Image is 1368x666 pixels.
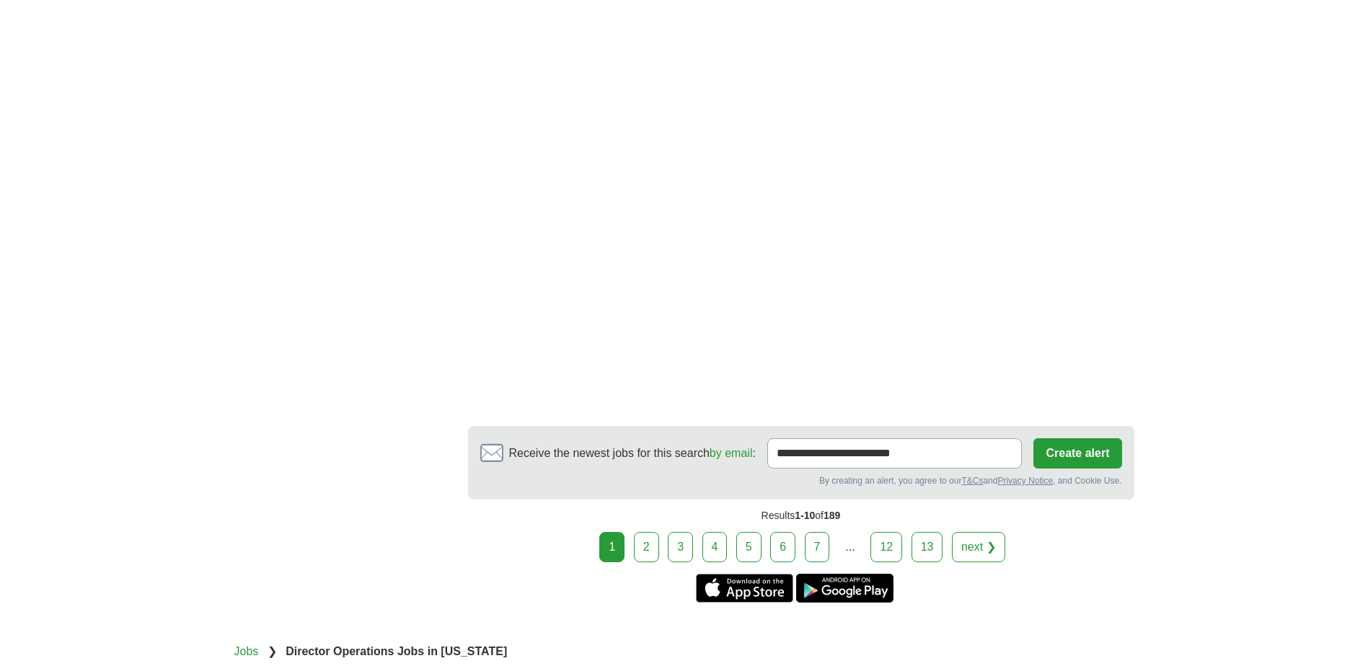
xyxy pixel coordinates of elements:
[268,645,277,657] span: ❯
[286,645,507,657] strong: Director Operations Jobs in [US_STATE]
[1033,438,1121,469] button: Create alert
[870,532,902,562] a: 12
[702,532,728,562] a: 4
[912,532,943,562] a: 13
[952,532,1005,562] a: next ❯
[736,532,762,562] a: 5
[961,476,983,486] a: T&Cs
[770,532,795,562] a: 6
[796,574,893,603] a: Get the Android app
[634,532,659,562] a: 2
[710,447,753,459] a: by email
[805,532,830,562] a: 7
[696,574,793,603] a: Get the iPhone app
[997,476,1053,486] a: Privacy Notice
[599,532,625,562] div: 1
[234,645,259,657] a: Jobs
[480,474,1122,487] div: By creating an alert, you agree to our and , and Cookie Use.
[836,533,865,561] div: ...
[468,499,1134,532] div: Results of
[795,510,815,521] span: 1-10
[509,445,756,462] span: Receive the newest jobs for this search :
[824,510,840,521] span: 189
[668,532,693,562] a: 3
